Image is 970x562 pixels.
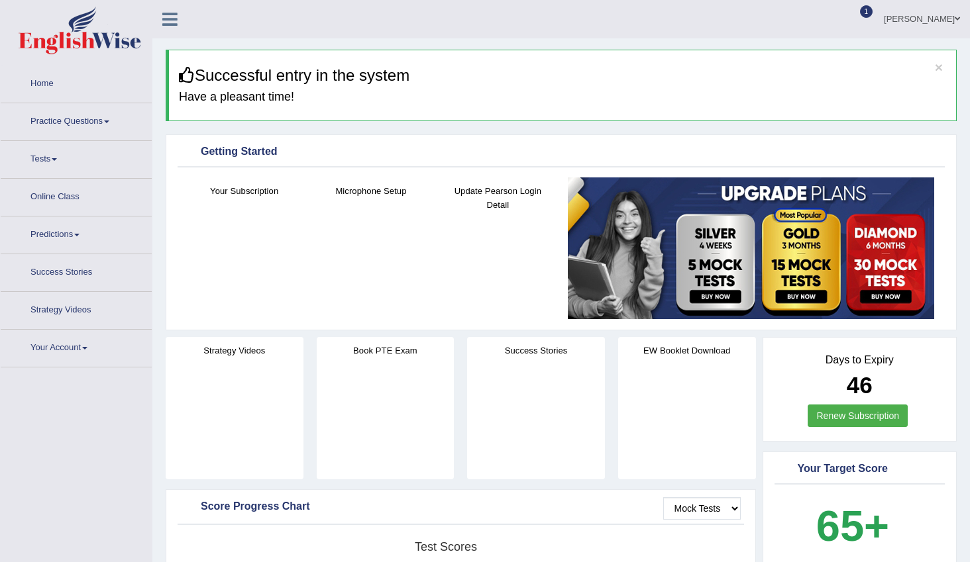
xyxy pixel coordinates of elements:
[188,184,301,198] h4: Your Subscription
[778,459,942,479] div: Your Target Score
[181,142,942,162] div: Getting Started
[1,254,152,287] a: Success Stories
[568,177,934,319] img: small5.jpg
[166,344,303,357] h4: Strategy Videos
[467,344,605,357] h4: Success Stories
[415,540,477,553] tspan: Test scores
[778,354,942,366] h4: Days to Expiry
[179,91,946,104] h4: Have a pleasant time!
[317,344,455,357] h4: Book PTE Exam
[314,184,427,198] h4: Microphone Setup
[1,141,152,174] a: Tests
[808,404,908,427] a: Renew Subscription
[1,216,152,250] a: Predictions
[935,60,943,74] button: ×
[1,66,152,99] a: Home
[860,5,873,18] span: 1
[1,292,152,325] a: Strategy Videos
[1,179,152,212] a: Online Class
[441,184,555,212] h4: Update Pearson Login Detail
[179,67,946,84] h3: Successful entry in the system
[1,103,152,136] a: Practice Questions
[181,497,741,517] div: Score Progress Chart
[1,330,152,363] a: Your Account
[618,344,756,357] h4: EW Booklet Download
[847,372,873,398] b: 46
[816,502,889,550] b: 65+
